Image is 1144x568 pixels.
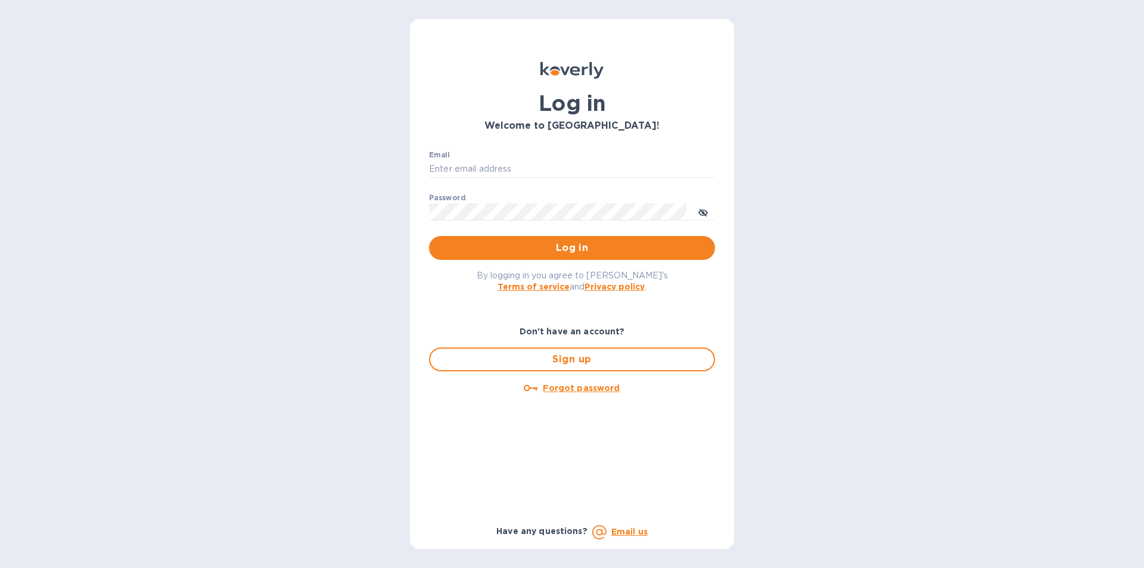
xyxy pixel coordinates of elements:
[520,327,625,336] b: Don't have an account?
[429,236,715,260] button: Log in
[585,282,645,291] a: Privacy policy
[691,200,715,224] button: toggle password visibility
[540,62,604,79] img: Koverly
[439,241,705,255] span: Log in
[611,527,648,536] a: Email us
[429,120,715,132] h3: Welcome to [GEOGRAPHIC_DATA]!
[496,526,587,536] b: Have any questions?
[429,194,465,201] label: Password
[543,383,620,393] u: Forgot password
[429,151,450,159] label: Email
[477,271,668,291] span: By logging in you agree to [PERSON_NAME]'s and .
[440,352,704,367] span: Sign up
[429,91,715,116] h1: Log in
[429,347,715,371] button: Sign up
[498,282,570,291] a: Terms of service
[429,160,715,178] input: Enter email address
